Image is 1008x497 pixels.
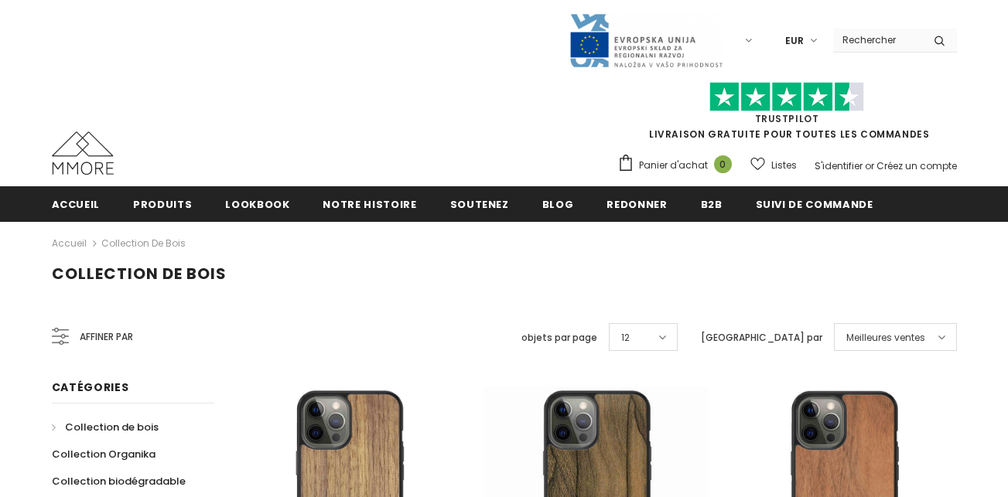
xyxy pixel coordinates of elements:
span: B2B [701,197,723,212]
a: Collection biodégradable [52,468,186,495]
a: Notre histoire [323,186,416,221]
img: Javni Razpis [569,12,723,69]
a: Collection Organika [52,441,155,468]
input: Search Site [833,29,922,51]
span: Produits [133,197,192,212]
span: Panier d'achat [639,158,708,173]
a: soutenez [450,186,509,221]
a: Blog [542,186,574,221]
a: Panier d'achat 0 [617,154,740,177]
span: Affiner par [80,328,133,346]
span: Catégories [52,380,129,395]
a: Redonner [607,186,667,221]
span: Redonner [607,197,667,212]
a: Accueil [52,234,87,253]
span: Collection biodégradable [52,474,186,488]
span: Collection de bois [52,263,227,284]
span: Lookbook [225,197,289,212]
a: TrustPilot [755,112,819,125]
a: Lookbook [225,186,289,221]
a: Javni Razpis [569,33,723,46]
span: soutenez [450,197,509,212]
a: Collection de bois [52,414,159,441]
a: Suivi de commande [756,186,873,221]
span: Blog [542,197,574,212]
span: EUR [785,33,804,49]
span: Collection Organika [52,447,155,461]
img: Cas MMORE [52,131,114,175]
span: 0 [714,155,732,173]
a: Produits [133,186,192,221]
a: Collection de bois [101,237,186,250]
a: Accueil [52,186,101,221]
a: Créez un compte [876,159,957,172]
span: Listes [771,158,797,173]
span: Accueil [52,197,101,212]
a: S'identifier [815,159,863,172]
span: or [865,159,874,172]
label: objets par page [521,330,597,346]
span: Suivi de commande [756,197,873,212]
span: Notre histoire [323,197,416,212]
span: Collection de bois [65,420,159,434]
img: Faites confiance aux étoiles pilotes [709,82,864,112]
label: [GEOGRAPHIC_DATA] par [701,330,822,346]
span: 12 [621,330,630,346]
span: Meilleures ventes [846,330,925,346]
span: LIVRAISON GRATUITE POUR TOUTES LES COMMANDES [617,89,957,141]
a: Listes [750,151,797,179]
a: B2B [701,186,723,221]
